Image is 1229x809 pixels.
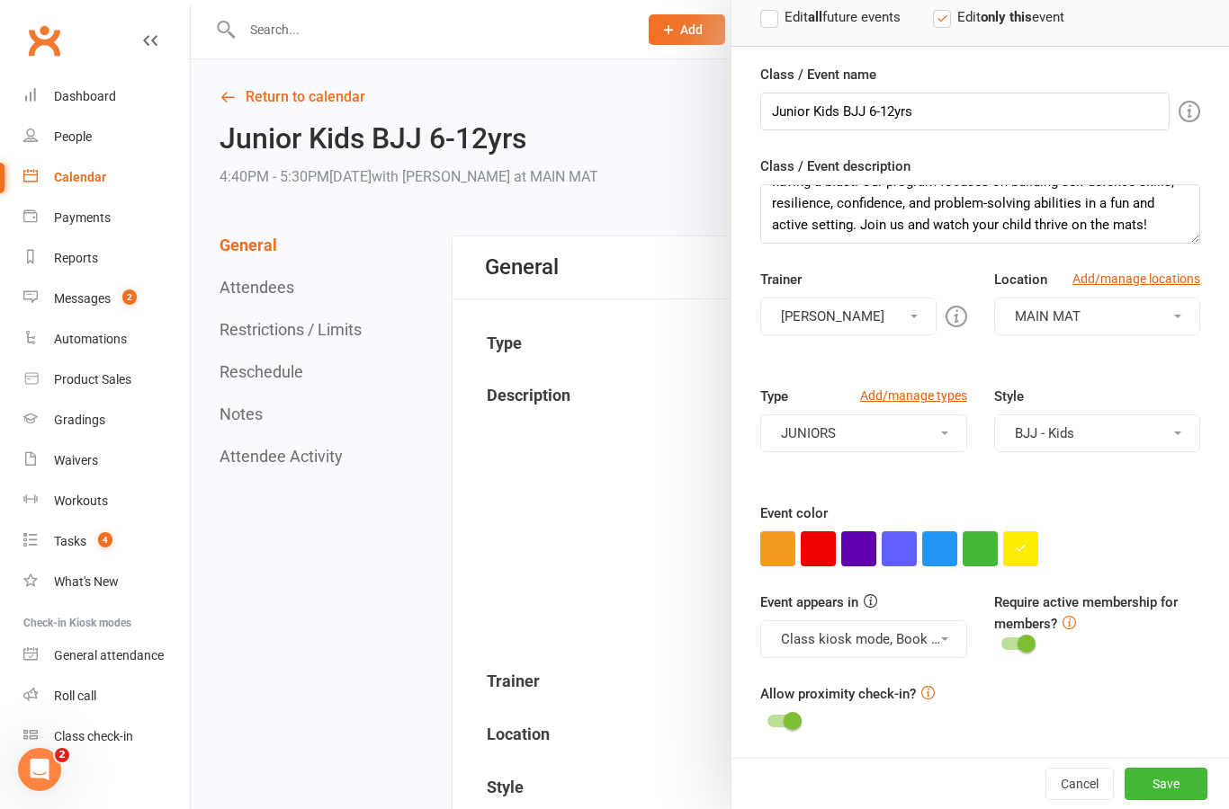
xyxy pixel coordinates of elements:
[1072,269,1200,289] a: Add/manage locations
[54,493,108,508] div: Workouts
[23,157,190,198] a: Calendar
[23,636,190,676] a: General attendance kiosk mode
[23,76,190,117] a: Dashboard
[54,129,92,144] div: People
[981,9,1032,25] strong: only this
[994,386,1024,407] label: Style
[760,64,876,85] label: Class / Event name
[23,440,190,481] a: Waivers
[860,386,967,405] a: Add/manage types
[23,117,190,157] a: People
[54,372,131,387] div: Product Sales
[55,748,69,762] span: 2
[760,298,936,335] button: [PERSON_NAME]
[760,683,916,705] label: Allow proximity check-in?
[54,210,111,225] div: Payments
[54,291,111,306] div: Messages
[23,716,190,757] a: Class kiosk mode
[994,594,1178,632] label: Require active membership for members?
[760,414,966,452] button: JUNIORS
[994,269,1047,290] label: Location
[933,6,1064,28] label: Edit event
[54,574,119,589] div: What's New
[54,413,105,427] div: Gradings
[760,502,828,524] label: Event color
[23,319,190,360] a: Automations
[54,689,96,703] div: Roll call
[54,648,164,662] div: General attendance
[54,332,127,346] div: Automations
[23,481,190,521] a: Workouts
[122,289,137,305] span: 2
[54,453,98,467] div: Waivers
[1045,768,1114,800] button: Cancel
[994,298,1200,335] button: MAIN MAT
[1125,768,1207,800] button: Save
[54,251,98,265] div: Reports
[808,9,822,25] strong: all
[994,414,1200,452] button: BJJ - Kids
[54,534,86,548] div: Tasks
[23,521,190,562] a: Tasks 4
[23,198,190,238] a: Payments
[98,532,112,547] span: 4
[1015,308,1081,324] span: MAIN MAT
[760,620,966,658] button: Class kiosk mode, Book & Pay, Roll call, Clubworx website calendar and Mobile app
[23,279,190,319] a: Messages 2
[22,18,67,63] a: Clubworx
[760,93,1170,130] input: Enter event name
[54,729,133,743] div: Class check-in
[23,400,190,440] a: Gradings
[760,591,858,613] label: Event appears in
[760,6,901,28] label: Edit future events
[23,238,190,279] a: Reports
[54,89,116,103] div: Dashboard
[760,156,911,177] label: Class / Event description
[760,269,802,290] label: Trainer
[23,562,190,602] a: What's New
[18,748,61,791] iframe: Intercom live chat
[54,170,106,184] div: Calendar
[23,676,190,716] a: Roll call
[760,386,788,407] label: Type
[23,360,190,400] a: Product Sales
